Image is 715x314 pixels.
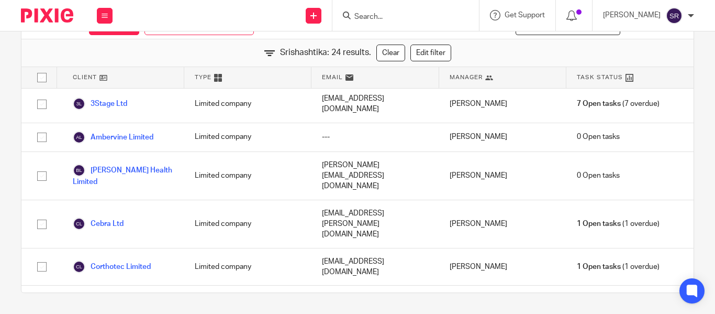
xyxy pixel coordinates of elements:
[577,132,620,142] span: 0 Open tasks
[311,152,439,200] div: [PERSON_NAME][EMAIL_ADDRESS][DOMAIN_NAME]
[73,131,153,144] a: Ambervine Limited
[184,152,311,200] div: Limited company
[184,123,311,151] div: Limited company
[195,73,211,82] span: Type
[73,164,85,177] img: svg%3E
[184,248,311,286] div: Limited company
[73,164,174,187] a: [PERSON_NAME] Health Limited
[577,219,621,229] span: 1 Open tasks
[311,248,439,286] div: [EMAIL_ADDRESS][DOMAIN_NAME]
[577,219,660,229] span: (1 overdue)
[73,131,85,144] img: svg%3E
[439,200,566,248] div: [PERSON_NAME]
[439,248,566,286] div: [PERSON_NAME]
[21,8,73,23] img: Pixie
[603,10,661,20] p: [PERSON_NAME]
[311,200,439,248] div: [EMAIL_ADDRESS][PERSON_NAME][DOMAIN_NAME]
[73,261,151,273] a: Corthotec Limited
[311,85,439,123] div: [EMAIL_ADDRESS][DOMAIN_NAME]
[73,261,85,273] img: svg%3E
[184,200,311,248] div: Limited company
[73,98,127,110] a: 3Stage Ltd
[73,218,124,230] a: Cebra Ltd
[73,98,85,110] img: svg%3E
[311,123,439,151] div: ---
[577,262,621,272] span: 1 Open tasks
[577,99,660,109] span: (7 overdue)
[73,218,85,230] img: svg%3E
[322,73,343,82] span: Email
[577,262,660,272] span: (1 overdue)
[353,13,448,22] input: Search
[280,47,371,59] span: Srishashtika: 24 results.
[439,85,566,123] div: [PERSON_NAME]
[184,85,311,123] div: Limited company
[410,45,451,61] a: Edit filter
[439,152,566,200] div: [PERSON_NAME]
[577,73,623,82] span: Task Status
[32,68,52,88] input: Select all
[376,45,405,61] a: Clear
[666,7,683,24] img: svg%3E
[577,99,621,109] span: 7 Open tasks
[450,73,483,82] span: Manager
[73,73,97,82] span: Client
[439,123,566,151] div: [PERSON_NAME]
[505,12,545,19] span: Get Support
[577,170,620,181] span: 0 Open tasks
